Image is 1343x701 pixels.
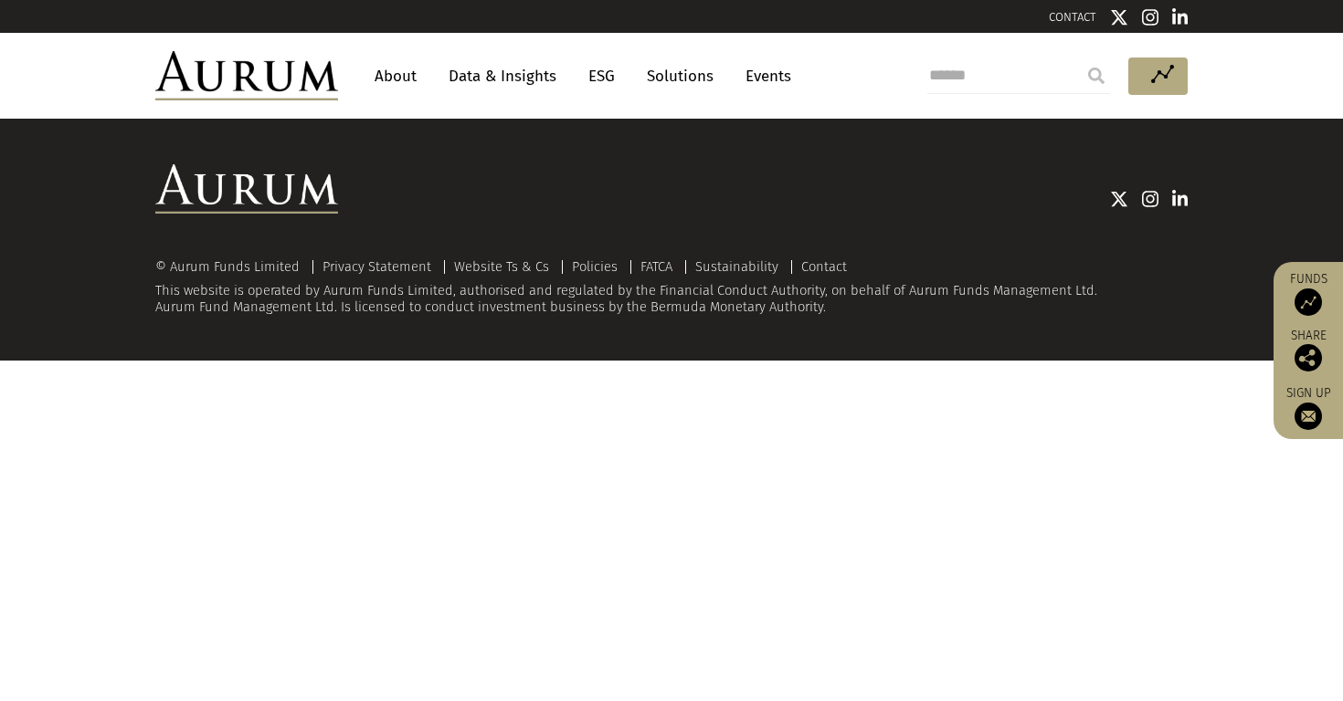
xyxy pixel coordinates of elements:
a: About [365,59,426,93]
a: Solutions [638,59,723,93]
a: Events [736,59,791,93]
img: Linkedin icon [1172,190,1189,208]
a: Website Ts & Cs [454,258,549,275]
a: Privacy Statement [323,258,431,275]
img: Linkedin icon [1172,8,1189,26]
a: CONTACT [1049,10,1096,24]
a: FATCA [640,258,672,275]
img: Twitter icon [1110,8,1128,26]
img: Twitter icon [1110,190,1128,208]
input: Submit [1078,58,1115,94]
div: Share [1283,330,1334,371]
a: ESG [579,59,624,93]
img: Aurum Logo [155,164,338,214]
a: Sustainability [695,258,778,275]
a: Data & Insights [439,59,566,93]
img: Share this post [1295,344,1322,371]
img: Aurum [155,51,338,100]
div: © Aurum Funds Limited [155,260,309,274]
img: Instagram icon [1142,8,1158,26]
a: Funds [1283,271,1334,316]
div: This website is operated by Aurum Funds Limited, authorised and regulated by the Financial Conduc... [155,259,1188,315]
img: Access Funds [1295,288,1322,316]
img: Instagram icon [1142,190,1158,208]
a: Contact [801,258,847,275]
a: Policies [572,258,618,275]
